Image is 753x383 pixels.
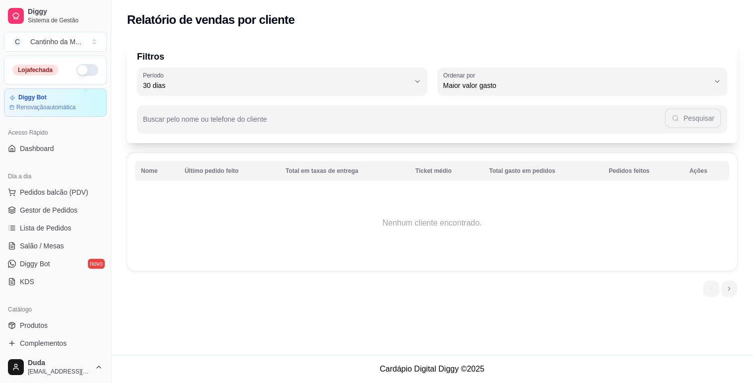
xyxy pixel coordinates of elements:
[20,338,67,348] span: Complementos
[4,184,107,200] button: Pedidos balcão (PDV)
[20,320,48,330] span: Produtos
[4,256,107,272] a: Diggy Botnovo
[135,183,729,263] td: Nenhum cliente encontrado.
[20,205,77,215] span: Gestor de Pedidos
[28,359,91,368] span: Duda
[18,94,47,101] article: Diggy Bot
[4,88,107,117] a: Diggy BotRenovaçãoautomática
[443,80,710,90] span: Maior valor gasto
[410,161,483,181] th: Ticket médio
[12,65,58,76] div: Loja fechada
[20,259,50,269] span: Diggy Bot
[4,335,107,351] a: Complementos
[76,64,98,76] button: Alterar Status
[20,187,88,197] span: Pedidos balcão (PDV)
[4,274,107,290] a: KDS
[4,202,107,218] a: Gestor de Pedidos
[4,125,107,141] div: Acesso Rápido
[135,161,179,181] th: Nome
[20,144,54,153] span: Dashboard
[137,50,727,64] p: Filtros
[127,12,295,28] h2: Relatório de vendas por cliente
[4,4,107,28] a: DiggySistema de Gestão
[4,32,107,52] button: Select a team
[4,317,107,333] a: Produtos
[483,161,603,181] th: Total gasto em pedidos
[698,276,742,302] nav: pagination navigation
[137,68,427,95] button: Período30 dias
[443,71,479,79] label: Ordenar por
[4,238,107,254] a: Salão / Mesas
[279,161,409,181] th: Total em taxas de entrega
[28,368,91,376] span: [EMAIL_ADDRESS][DOMAIN_NAME]
[4,220,107,236] a: Lista de Pedidos
[20,223,71,233] span: Lista de Pedidos
[437,68,728,95] button: Ordenar porMaior valor gasto
[179,161,279,181] th: Último pedido feito
[603,161,684,181] th: Pedidos feitos
[16,103,75,111] article: Renovação automática
[143,80,410,90] span: 30 dias
[28,16,103,24] span: Sistema de Gestão
[4,355,107,379] button: Duda[EMAIL_ADDRESS][DOMAIN_NAME]
[684,161,729,181] th: Ações
[721,281,737,297] li: next page button
[143,118,665,128] input: Buscar pelo nome ou telefone do cliente
[4,141,107,156] a: Dashboard
[12,37,22,47] span: C
[30,37,81,47] div: Cantinho da M ...
[20,241,64,251] span: Salão / Mesas
[20,277,34,287] span: KDS
[28,7,103,16] span: Diggy
[143,71,167,79] label: Período
[111,355,753,383] footer: Cardápio Digital Diggy © 2025
[4,302,107,317] div: Catálogo
[4,168,107,184] div: Dia a dia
